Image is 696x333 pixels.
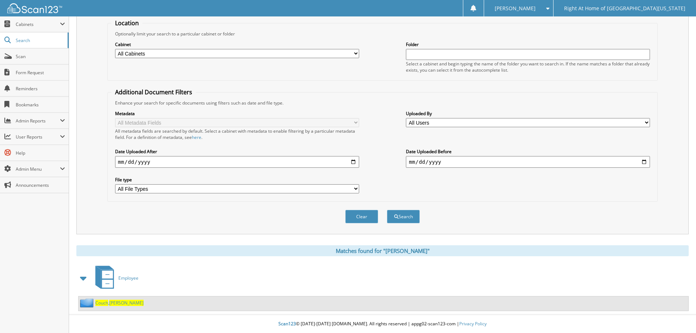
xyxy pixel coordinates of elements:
[115,128,359,140] div: All metadata fields are searched by default. Select a cabinet with metadata to enable filtering b...
[406,41,650,48] label: Folder
[495,6,536,11] span: [PERSON_NAME]
[111,19,142,27] legend: Location
[16,118,60,124] span: Admin Reports
[115,177,359,183] label: File type
[111,31,654,37] div: Optionally limit your search to a particular cabinet or folder
[16,182,65,188] span: Announcements
[115,41,359,48] label: Cabinet
[16,86,65,92] span: Reminders
[16,53,65,60] span: Scan
[109,300,144,306] span: [PERSON_NAME]
[115,110,359,117] label: Metadata
[80,298,95,307] img: folder2.png
[95,300,108,306] span: Couch
[406,148,650,155] label: Date Uploaded Before
[16,166,60,172] span: Admin Menu
[118,275,138,281] span: Employee
[76,245,689,256] div: Matches found for "[PERSON_NAME]"
[16,102,65,108] span: Bookmarks
[459,321,487,327] a: Privacy Policy
[278,321,296,327] span: Scan123
[115,156,359,168] input: start
[16,134,60,140] span: User Reports
[345,210,378,223] button: Clear
[16,37,64,43] span: Search
[564,6,685,11] span: Right At Home of [GEOGRAPHIC_DATA][US_STATE]
[387,210,420,223] button: Search
[91,264,138,292] a: Employee
[192,134,201,140] a: here
[659,298,696,333] iframe: Chat Widget
[7,3,62,13] img: scan123-logo-white.svg
[111,88,196,96] legend: Additional Document Filters
[406,110,650,117] label: Uploaded By
[16,21,60,27] span: Cabinets
[16,69,65,76] span: Form Request
[406,156,650,168] input: end
[406,61,650,73] div: Select a cabinet and begin typing the name of the folder you want to search in. If the name match...
[111,100,654,106] div: Enhance your search for specific documents using filters such as date and file type.
[95,300,144,306] a: Couch,[PERSON_NAME]
[115,148,359,155] label: Date Uploaded After
[69,315,696,333] div: © [DATE]-[DATE] [DOMAIN_NAME]. All rights reserved | appg02-scan123-com |
[16,150,65,156] span: Help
